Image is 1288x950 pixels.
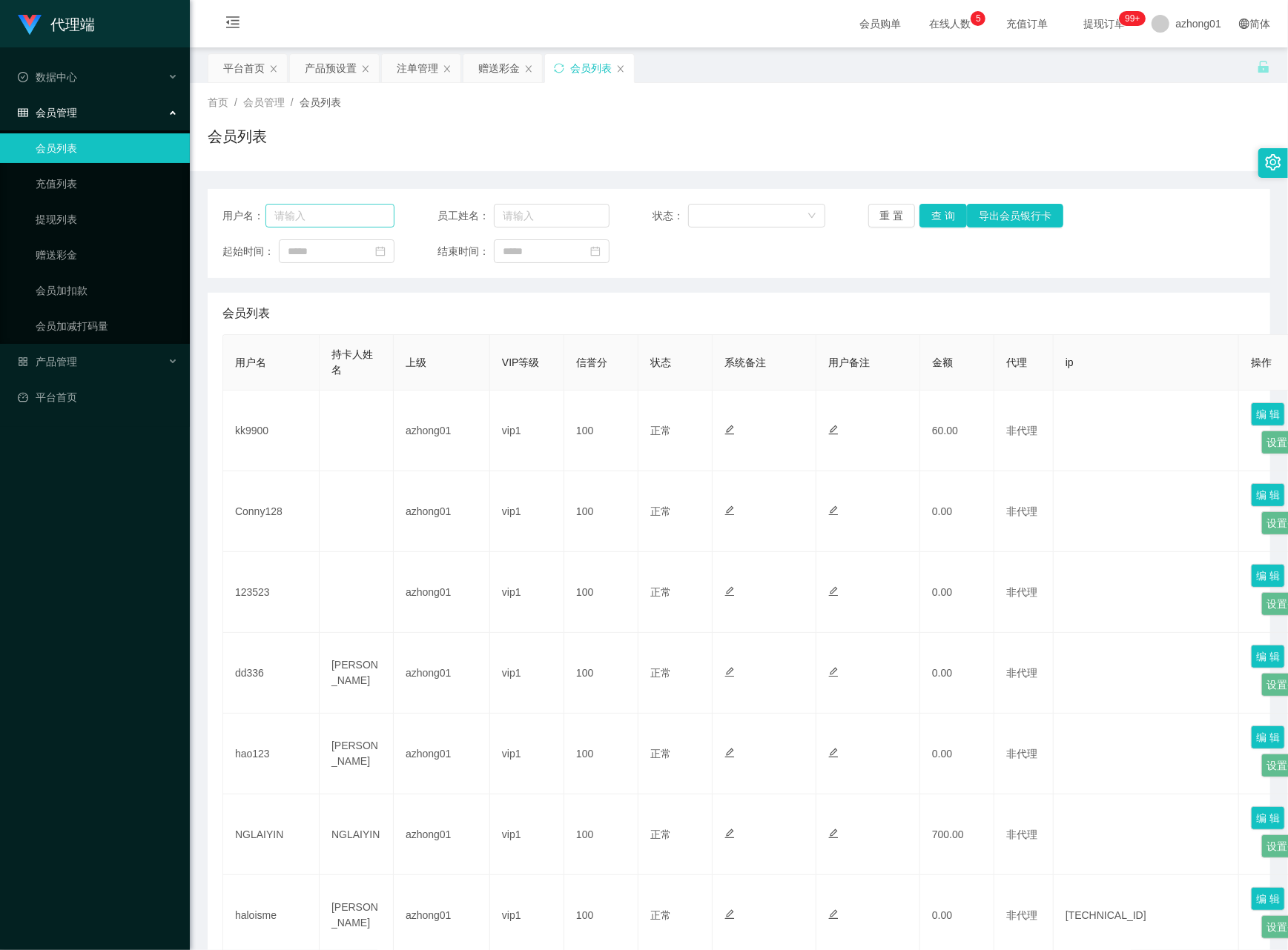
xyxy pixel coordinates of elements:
[18,356,28,367] i: 图标: appstore-o
[490,552,564,633] td: vip1
[1006,667,1037,679] span: 非代理
[1251,806,1285,830] button: 编 辑
[269,64,278,73] i: 图标: close
[650,356,671,368] span: 状态
[1251,564,1285,588] button: 编 辑
[1251,402,1285,426] button: 编 辑
[922,19,978,29] span: 在线人数
[223,54,265,82] div: 平台首页
[650,909,671,921] span: 正常
[18,18,95,30] a: 代理端
[223,794,320,875] td: NGLAIYIN
[490,471,564,552] td: vip1
[576,356,607,368] span: 信誉分
[394,794,490,875] td: azhong01
[724,748,735,758] i: 图标: edit
[397,54,438,82] div: 注单管理
[554,63,564,73] i: 图标: sync
[564,391,638,471] td: 100
[724,909,735,920] i: 图标: edit
[920,633,994,714] td: 0.00
[36,169,178,199] a: 充值列表
[650,505,671,517] span: 正常
[724,356,766,368] span: 系统备注
[208,96,228,108] span: 首页
[223,552,320,633] td: 123523
[650,828,671,840] span: 正常
[932,356,953,368] span: 金额
[1251,356,1272,368] span: 操作
[1006,356,1027,368] span: 代理
[1257,60,1270,73] i: 图标: unlock
[394,391,490,471] td: azhong01
[1066,356,1074,368] span: ip
[1119,11,1146,26] sup: 1199
[828,425,839,435] i: 图标: edit
[300,96,341,108] span: 会员列表
[650,748,671,760] span: 正常
[36,205,178,234] a: 提现列表
[490,633,564,714] td: vip1
[18,107,28,118] i: 图标: table
[502,356,540,368] span: VIP等级
[490,714,564,794] td: vip1
[828,828,839,839] i: 图标: edit
[331,348,373,376] span: 持卡人姓名
[18,107,77,119] span: 会员管理
[243,96,285,108] span: 会员管理
[320,794,394,875] td: NGLAIYIN
[920,714,994,794] td: 0.00
[868,204,916,227] button: 重 置
[375,246,386,256] i: 图标: calendar
[570,54,612,82] div: 会员列表
[564,714,638,794] td: 100
[724,586,735,597] i: 图标: edit
[490,794,564,875] td: vip1
[490,391,564,471] td: vip1
[724,505,735,516] i: 图标: edit
[967,204,1063,227] button: 导出会员银行卡
[650,425,671,436] span: 正常
[1006,828,1037,840] span: 非代理
[920,391,994,471] td: 60.00
[828,748,839,758] i: 图标: edit
[1006,909,1037,921] span: 非代理
[724,667,735,677] i: 图标: edit
[18,71,77,83] span: 数据中心
[724,828,735,839] i: 图标: edit
[223,633,320,714] td: dd336
[361,64,370,73] i: 图标: close
[1251,887,1285,911] button: 编 辑
[394,471,490,552] td: azhong01
[564,633,638,714] td: 100
[320,714,394,794] td: [PERSON_NAME]
[1006,425,1037,436] span: 非代理
[564,552,638,633] td: 100
[616,64,625,73] i: 图标: close
[394,633,490,714] td: azhong01
[437,208,494,224] span: 员工姓名：
[976,11,981,26] p: 5
[828,667,839,677] i: 图标: edit
[18,382,178,412] a: 图标: dashboard平台首页
[18,15,42,36] img: logo.9652507e.png
[1251,725,1285,749] button: 编 辑
[494,204,610,227] input: 请输入
[828,586,839,597] i: 图标: edit
[18,356,77,368] span: 产品管理
[920,471,994,552] td: 0.00
[1006,586,1037,598] span: 非代理
[920,794,994,875] td: 700.00
[36,311,178,341] a: 会员加减打码量
[208,1,258,48] i: 图标: menu-fold
[524,64,533,73] i: 图标: close
[653,208,688,224] span: 状态：
[222,305,270,322] span: 会员列表
[394,552,490,633] td: azhong01
[1239,19,1249,29] i: 图标: global
[1076,19,1132,29] span: 提现订单
[971,11,985,26] sup: 5
[920,552,994,633] td: 0.00
[650,586,671,598] span: 正常
[36,240,178,270] a: 赠送彩金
